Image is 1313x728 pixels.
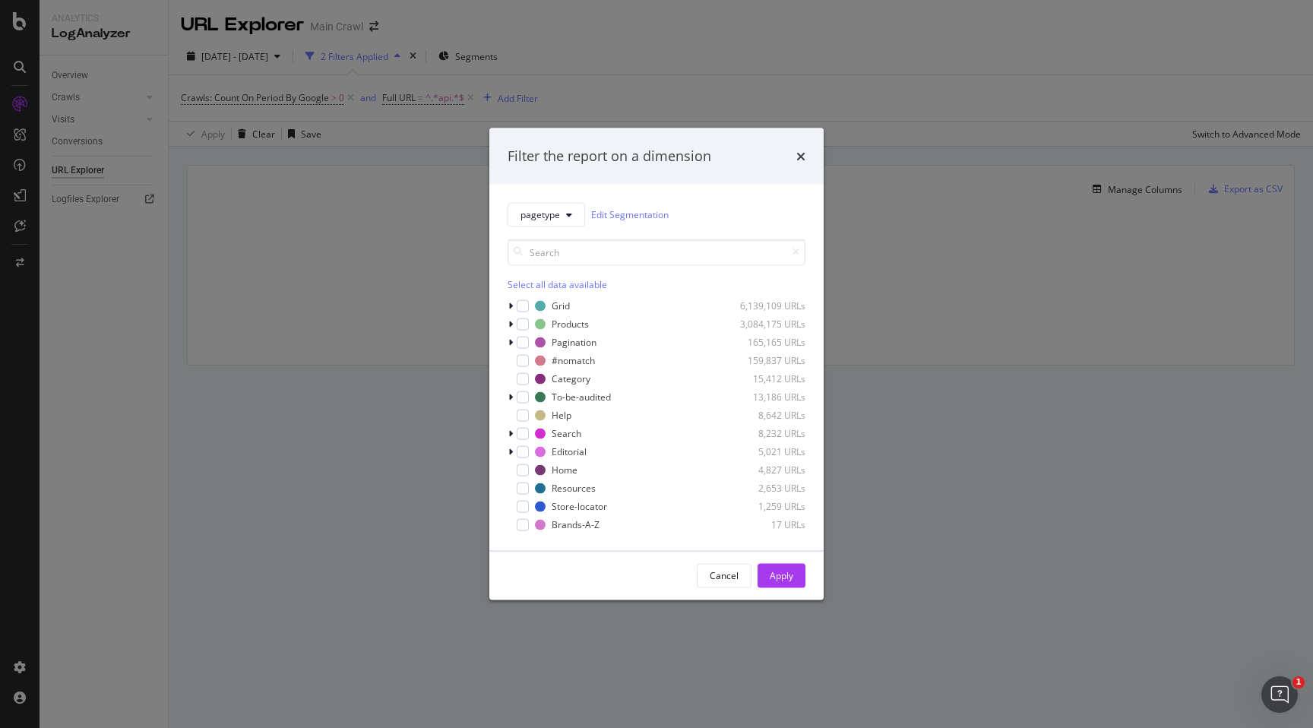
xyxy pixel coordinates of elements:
div: Help [552,409,571,422]
button: Apply [758,563,805,587]
div: 1,259 URLs [731,500,805,513]
div: 2,653 URLs [731,482,805,495]
div: 8,232 URLs [731,427,805,440]
div: #nomatch [552,354,595,367]
div: 165,165 URLs [731,336,805,349]
div: Products [552,318,589,331]
iframe: Intercom live chat [1261,676,1298,713]
div: Home [552,464,577,476]
div: Search [552,427,581,440]
div: Pagination [552,336,596,349]
div: 13,186 URLs [731,391,805,404]
a: Edit Segmentation [591,207,669,223]
div: Grid [552,299,570,312]
div: Resources [552,482,596,495]
div: 17 URLs [731,518,805,531]
span: pagetype [520,208,560,221]
div: Brands-A-Z [552,518,600,531]
div: Editorial [552,445,587,458]
input: Search [508,239,805,265]
button: Cancel [697,563,751,587]
div: 8,642 URLs [731,409,805,422]
span: 1 [1292,676,1305,688]
div: 3,084,175 URLs [731,318,805,331]
div: modal [489,128,824,600]
div: To-be-audited [552,391,611,404]
button: pagetype [508,202,585,226]
div: 15,412 URLs [731,372,805,385]
div: 4,827 URLs [731,464,805,476]
div: 6,139,109 URLs [731,299,805,312]
div: times [796,147,805,166]
div: 159,837 URLs [731,354,805,367]
div: Apply [770,569,793,582]
div: Cancel [710,569,739,582]
div: Store-locator [552,500,607,513]
div: 5,021 URLs [731,445,805,458]
div: Select all data available [508,277,805,290]
div: Category [552,372,590,385]
div: Filter the report on a dimension [508,147,711,166]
